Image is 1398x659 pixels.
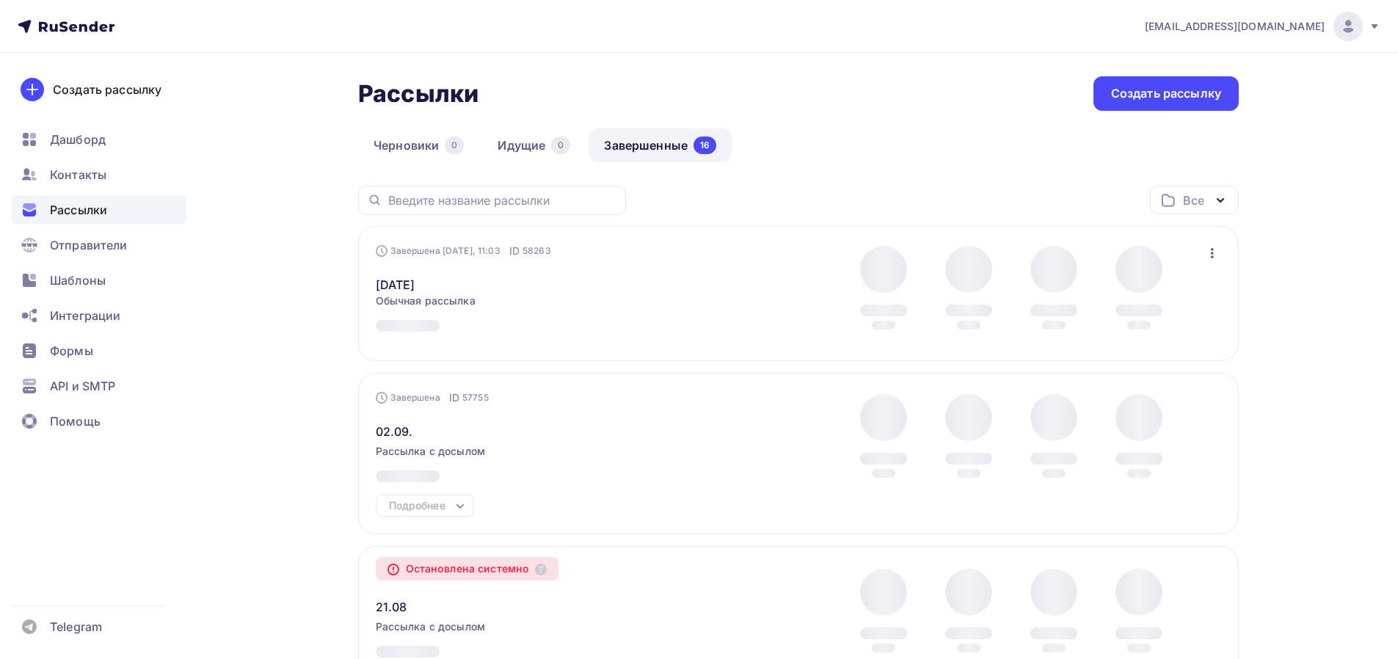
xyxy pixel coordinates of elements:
span: Интеграции [50,307,120,324]
span: ID [509,244,520,258]
a: [DATE] [376,276,415,294]
div: 16 [693,136,716,154]
div: Все [1183,192,1204,209]
div: Создать рассылку [53,81,161,98]
a: [EMAIL_ADDRESS][DOMAIN_NAME] [1145,12,1380,41]
span: 57755 [462,390,489,405]
span: 21.08 [376,598,407,616]
input: Введите название рассылки [388,192,617,208]
span: ID [449,390,459,405]
a: Отправители [12,230,186,260]
div: Завершена [DATE], 11:03 [376,244,551,258]
a: Формы [12,336,186,365]
a: Завершенные16 [589,128,732,162]
span: Контакты [50,166,106,183]
span: Telegram [50,618,102,636]
span: Рассылка с досылом [376,619,486,634]
span: Помощь [50,412,101,430]
h2: Рассылки [358,79,478,109]
a: Дашборд [12,125,186,154]
span: Рассылки [50,201,107,219]
a: Идущие0 [482,128,586,162]
div: Остановлена системно [376,557,559,580]
span: Рассылка с досылом [376,444,486,459]
a: Рассылки [12,195,186,225]
div: 0 [445,136,464,154]
a: Контакты [12,160,186,189]
span: Шаблоны [50,272,106,289]
div: Создать рассылку [1111,85,1221,102]
span: Отправители [50,236,128,254]
span: API и SMTP [50,377,115,395]
span: Дашборд [50,131,106,148]
div: Завершена [376,390,489,405]
div: 0 [551,136,570,154]
span: Формы [50,342,93,360]
a: Шаблоны [12,266,186,295]
span: 58263 [523,244,551,258]
span: Обычная рассылка [376,294,476,308]
span: 02.09. [376,423,413,440]
div: Подробнее [389,497,445,514]
span: [EMAIL_ADDRESS][DOMAIN_NAME] [1145,19,1325,34]
button: Все [1150,186,1239,214]
a: Черновики0 [358,128,479,162]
